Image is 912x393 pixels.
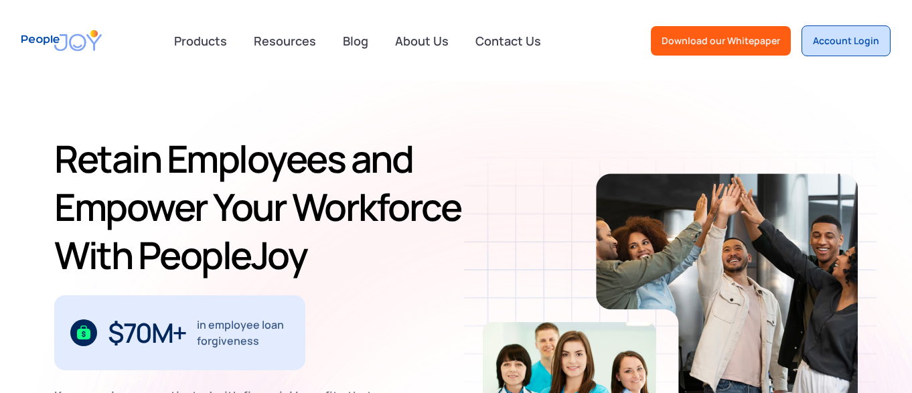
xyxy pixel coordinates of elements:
[662,34,780,48] div: Download our Whitepaper
[166,27,235,54] div: Products
[54,135,472,279] h1: Retain Employees and Empower Your Workforce With PeopleJoy
[651,26,791,56] a: Download our Whitepaper
[467,26,549,56] a: Contact Us
[246,26,324,56] a: Resources
[108,322,186,343] div: $70M+
[802,25,891,56] a: Account Login
[54,295,305,370] div: 1 / 3
[21,21,102,60] a: home
[335,26,376,56] a: Blog
[197,317,290,349] div: in employee loan forgiveness
[387,26,457,56] a: About Us
[813,34,879,48] div: Account Login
